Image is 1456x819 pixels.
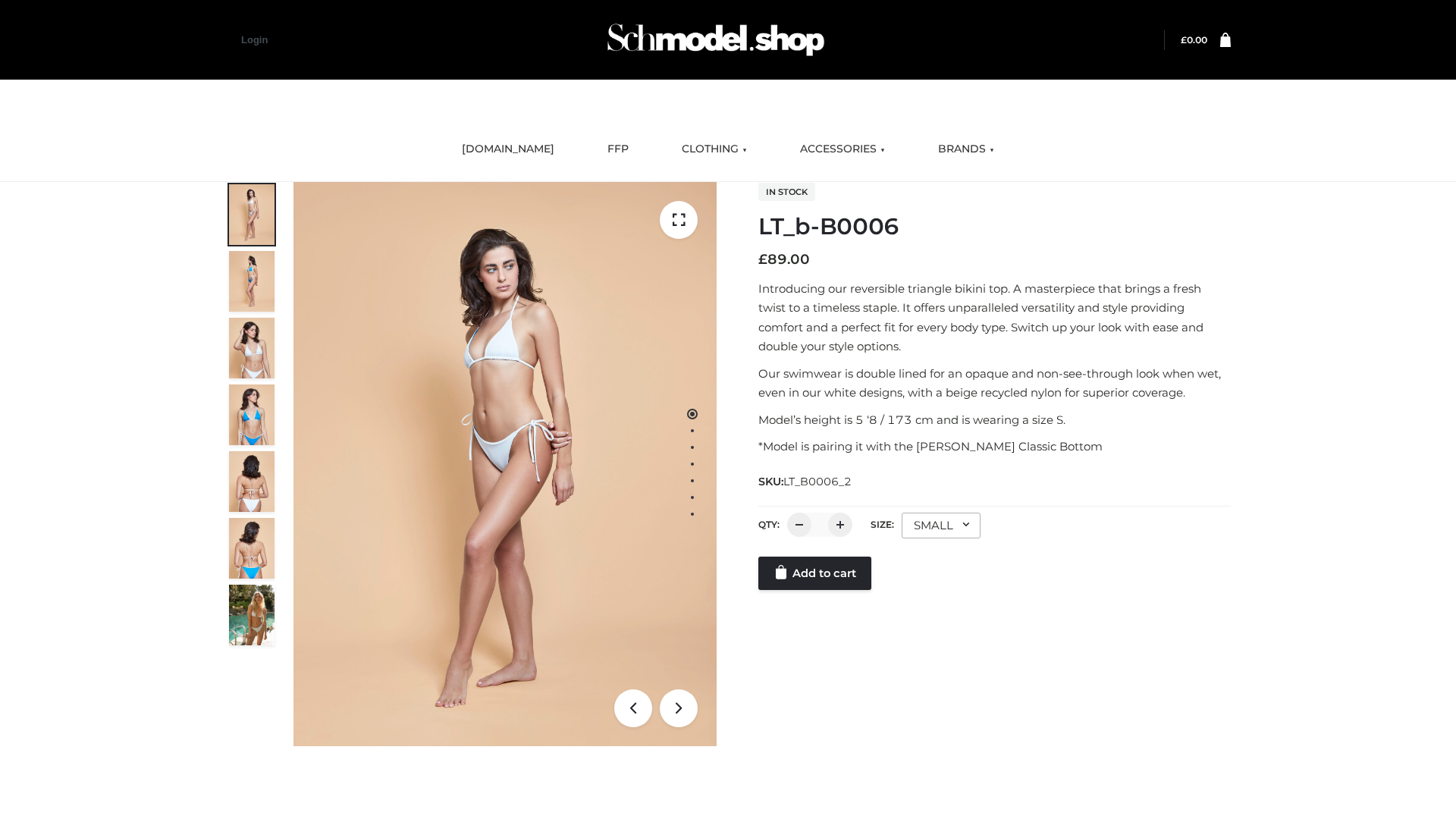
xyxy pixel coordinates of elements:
[902,513,981,538] div: SMALL
[229,518,275,579] img: ArielClassicBikiniTop_CloudNine_AzureSky_OW114ECO_8-scaled.jpg
[1181,34,1187,45] span: £
[758,519,780,530] label: QTY:
[229,318,275,378] img: ArielClassicBikiniTop_CloudNine_AzureSky_OW114ECO_3-scaled.jpg
[871,519,894,530] label: Size:
[1181,34,1207,45] a: £0.00
[229,251,275,312] img: ArielClassicBikiniTop_CloudNine_AzureSky_OW114ECO_2-scaled.jpg
[758,183,815,201] span: In stock
[1181,34,1207,45] bdi: 0.00
[229,184,275,245] img: ArielClassicBikiniTop_CloudNine_AzureSky_OW114ECO_1-scaled.jpg
[670,133,758,166] a: CLOTHING
[602,10,830,70] img: Schmodel Admin 964
[229,585,275,645] img: Arieltop_CloudNine_AzureSky2.jpg
[927,133,1006,166] a: BRANDS
[758,279,1231,356] p: Introducing our reversible triangle bikini top. A masterpiece that brings a fresh twist to a time...
[229,451,275,512] img: ArielClassicBikiniTop_CloudNine_AzureSky_OW114ECO_7-scaled.jpg
[758,251,810,268] bdi: 89.00
[758,213,1231,240] h1: LT_b-B0006
[758,364,1231,403] p: Our swimwear is double lined for an opaque and non-see-through look when wet, even in our white d...
[783,475,852,488] span: LT_B0006_2
[789,133,896,166] a: ACCESSORIES
[758,437,1231,457] p: *Model is pairing it with the [PERSON_NAME] Classic Bottom
[758,410,1231,430] p: Model’s height is 5 ‘8 / 173 cm and is wearing a size S.
[758,472,853,491] span: SKU:
[241,34,268,45] a: Login
[758,251,767,268] span: £
[293,182,717,746] img: LT_b-B0006
[229,384,275,445] img: ArielClassicBikiniTop_CloudNine_AzureSky_OW114ECO_4-scaled.jpg
[450,133,566,166] a: [DOMAIN_NAME]
[758,557,871,590] a: Add to cart
[596,133,640,166] a: FFP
